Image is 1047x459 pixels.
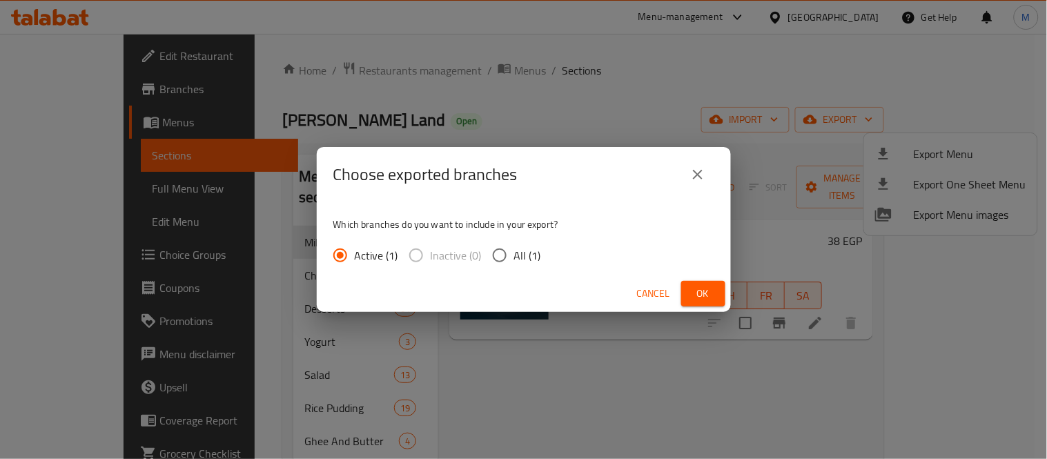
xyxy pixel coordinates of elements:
span: Active (1) [355,247,398,264]
span: Inactive (0) [431,247,482,264]
span: Ok [692,285,714,302]
button: Ok [681,281,725,306]
button: Cancel [632,281,676,306]
span: Cancel [637,285,670,302]
span: All (1) [514,247,541,264]
h2: Choose exported branches [333,164,518,186]
p: Which branches do you want to include in your export? [333,217,714,231]
button: close [681,158,714,191]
